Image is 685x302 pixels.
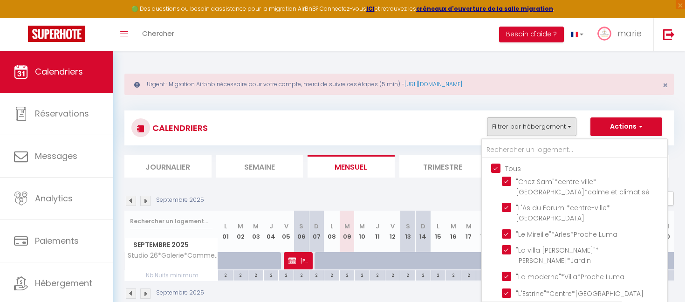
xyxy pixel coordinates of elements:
th: 15 [431,211,446,252]
div: 2 [355,270,370,279]
th: 08 [324,211,340,252]
img: ... [597,27,611,41]
div: 2 [294,270,309,279]
div: 2 [264,270,279,279]
a: [URL][DOMAIN_NAME] [404,80,462,88]
span: Analytics [35,192,73,204]
abbr: L [224,222,227,231]
th: 16 [446,211,461,252]
div: 2 [218,270,233,279]
th: 13 [400,211,416,252]
div: 2 [461,270,476,279]
div: 2 [248,270,263,279]
span: Studio 26*Galerie*Commerce*[GEOGRAPHIC_DATA] [126,252,219,259]
abbr: J [269,222,273,231]
span: Messages [35,150,77,162]
abbr: M [359,222,365,231]
button: Actions [590,117,662,136]
th: 11 [370,211,385,252]
abbr: M [451,222,456,231]
abbr: S [406,222,410,231]
button: Close [663,81,668,89]
a: Chercher [135,18,181,51]
th: 05 [279,211,294,252]
th: 18 [476,211,492,252]
abbr: L [330,222,333,231]
div: 2 [370,270,385,279]
abbr: V [284,222,288,231]
th: 03 [248,211,264,252]
p: Septembre 2025 [156,288,204,297]
span: Réservations [35,108,89,119]
th: 02 [233,211,248,252]
h3: CALENDRIERS [150,117,208,138]
div: 2 [324,270,339,279]
a: ICI [366,5,375,13]
div: 2 [279,270,294,279]
a: créneaux d'ouverture de la salle migration [416,5,553,13]
abbr: M [253,222,259,231]
button: Filtrer par hébergement [487,117,576,136]
th: 14 [415,211,431,252]
th: 09 [339,211,355,252]
div: Urgent : Migration Airbnb nécessaire pour votre compte, merci de suivre ces étapes (5 min) - [124,74,674,95]
img: Super Booking [28,26,85,42]
span: "La villa [PERSON_NAME]"*[PERSON_NAME]*Jardin [516,246,599,265]
input: Rechercher un logement... [130,213,212,230]
abbr: M [238,222,243,231]
img: logout [663,28,675,40]
th: 17 [461,211,476,252]
th: 10 [355,211,370,252]
span: Septembre 2025 [125,238,218,252]
div: 2 [309,270,324,279]
abbr: D [421,222,425,231]
span: "L'Estrine"*Centre*[GEOGRAPHIC_DATA] [516,289,644,298]
span: "Chez Sam"*centre ville*[GEOGRAPHIC_DATA]*calme et climatisé [516,177,650,197]
div: 2 [446,270,461,279]
div: 2 [400,270,415,279]
span: marie [617,27,642,39]
button: Besoin d'aide ? [499,27,564,42]
span: Chercher [142,28,174,38]
button: Ouvrir le widget de chat LiveChat [7,4,35,32]
div: 2 [233,270,248,279]
th: 12 [385,211,400,252]
div: 2 [416,270,431,279]
abbr: M [466,222,472,231]
th: 04 [263,211,279,252]
th: 06 [294,211,309,252]
th: 07 [309,211,324,252]
span: Hébergement [35,277,92,289]
abbr: D [314,222,319,231]
abbr: L [437,222,439,231]
span: Paiements [35,235,79,247]
li: Mensuel [308,155,395,178]
li: Semaine [216,155,303,178]
span: [PERSON_NAME] [288,252,309,269]
div: 2 [431,270,446,279]
div: 2 [476,270,491,279]
span: "L'As du Forum"*centre-ville*[GEOGRAPHIC_DATA] [516,203,610,223]
abbr: V [390,222,395,231]
div: 2 [340,270,355,279]
th: 01 [218,211,233,252]
abbr: M [344,222,350,231]
abbr: S [299,222,303,231]
input: Rechercher un logement... [482,142,667,158]
div: 2 [385,270,400,279]
li: Trimestre [399,155,486,178]
abbr: J [376,222,379,231]
span: × [663,79,668,91]
span: Calendriers [35,66,83,77]
a: ... marie [590,18,653,51]
span: Nb Nuits minimum [125,270,218,281]
li: Journalier [124,155,212,178]
p: Septembre 2025 [156,196,204,205]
